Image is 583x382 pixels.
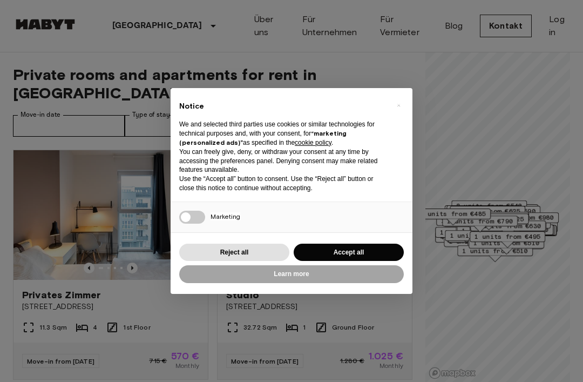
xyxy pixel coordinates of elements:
[179,265,404,283] button: Learn more
[179,148,387,175] p: You can freely give, deny, or withdraw your consent at any time by accessing the preferences pane...
[179,175,387,193] p: Use the “Accept all” button to consent. Use the “Reject all” button or close this notice to conti...
[179,129,347,146] strong: “marketing (personalized ads)”
[179,120,387,147] p: We and selected third parties use cookies or similar technologies for technical purposes and, wit...
[211,212,240,220] span: Marketing
[294,244,404,262] button: Accept all
[390,97,407,114] button: Close this notice
[179,101,387,112] h2: Notice
[295,139,331,146] a: cookie policy
[179,244,289,262] button: Reject all
[397,99,401,112] span: ×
